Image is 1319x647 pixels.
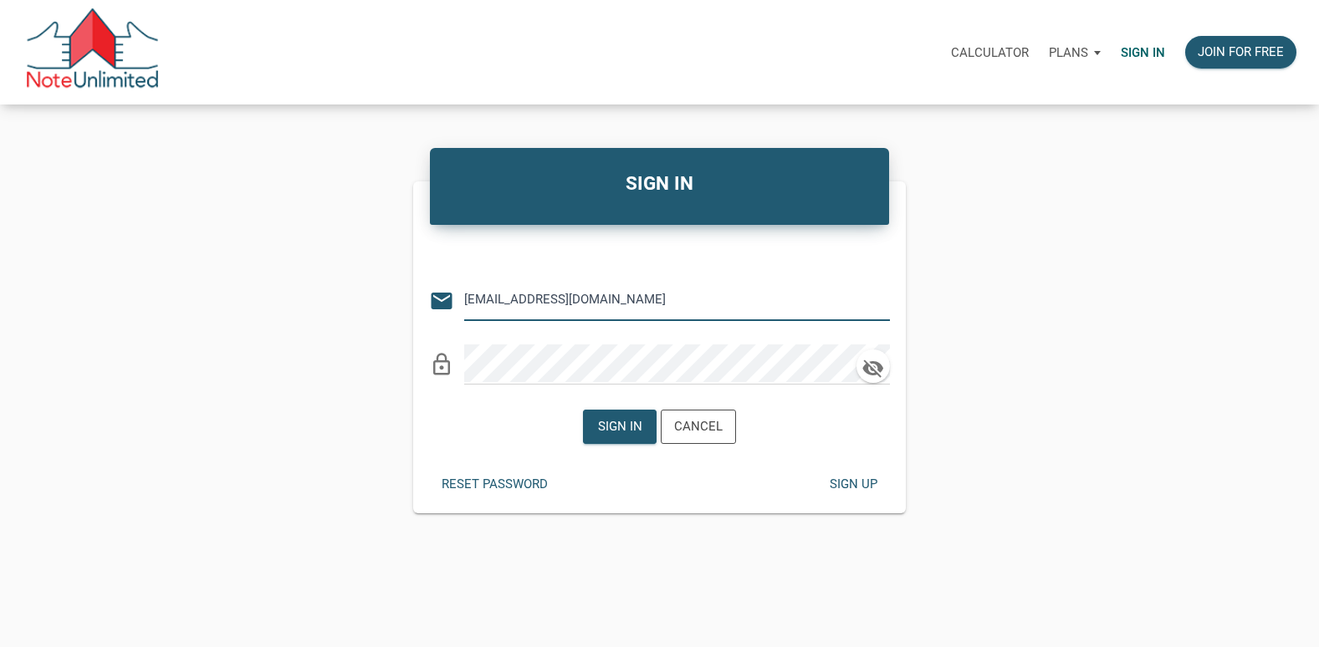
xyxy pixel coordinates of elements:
[1039,28,1111,78] button: Plans
[464,281,865,318] input: Email
[25,8,160,96] img: NoteUnlimited
[816,468,890,501] button: Sign up
[1049,45,1088,60] p: Plans
[429,288,454,313] i: email
[1185,36,1296,69] button: Join for free
[1121,45,1165,60] p: Sign in
[1175,26,1306,79] a: Join for free
[941,26,1039,79] a: Calculator
[1198,43,1284,62] div: Join for free
[661,410,736,444] button: Cancel
[597,417,642,436] div: Sign in
[830,475,877,494] div: Sign up
[1039,26,1111,79] a: Plans
[674,417,723,436] div: Cancel
[429,468,560,501] button: Reset password
[583,410,657,444] button: Sign in
[1111,26,1175,79] a: Sign in
[951,45,1029,60] p: Calculator
[442,475,548,494] div: Reset password
[429,352,454,377] i: lock_outline
[442,170,877,198] h4: SIGN IN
